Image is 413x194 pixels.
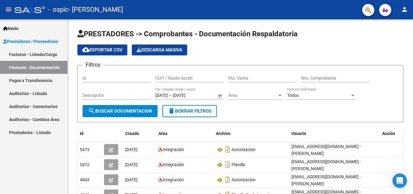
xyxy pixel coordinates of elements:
[291,174,361,186] span: [EMAIL_ADDRESS][DOMAIN_NAME] - [PERSON_NAME]
[380,127,410,140] datatable-header-cell: Acción
[168,108,211,114] span: Borrar Filtros
[80,177,89,182] span: 4843
[224,145,232,154] i: Descargar documento
[80,147,89,152] span: 5473
[287,93,299,98] span: Todos
[217,93,223,99] button: Open calendar
[291,144,361,156] span: [EMAIL_ADDRESS][DOMAIN_NAME] - [PERSON_NAME]
[232,178,255,182] span: Autorizacion
[162,105,217,117] button: Borrar Filtros
[5,6,12,13] mat-icon: menu
[232,163,245,167] span: Planilla
[83,105,158,117] button: Buscar Documentacion
[224,175,232,185] i: Descargar documento
[69,3,123,16] span: - [PERSON_NAME]
[169,93,172,98] span: –
[158,131,167,136] span: Area
[77,30,298,38] span: PRESTADORES -> Comprobantes - Documentación Respaldatoria
[289,127,380,140] datatable-header-cell: Usuario
[155,93,168,98] input: Fecha inicio
[123,127,156,140] datatable-header-cell: Creado
[3,38,58,45] span: Prestadores / Proveedores
[224,160,232,169] i: Descargar documento
[382,131,395,136] span: Acción
[48,3,69,16] span: - ospic
[88,108,152,114] span: Buscar Documentacion
[125,147,138,152] span: [DATE]
[291,159,361,171] span: [EMAIL_ADDRESS][DOMAIN_NAME] - [PERSON_NAME]
[82,46,89,53] mat-icon: cloud_download
[88,107,95,114] mat-icon: search
[132,44,187,55] button: Descarga Masiva
[80,131,83,136] span: Id
[125,162,138,167] span: [DATE]
[137,47,182,53] span: Descarga Masiva
[125,177,138,182] span: [DATE]
[80,162,89,167] span: 5472
[168,107,175,114] mat-icon: delete
[228,93,277,98] span: Área
[216,131,230,136] span: Archivo
[83,61,103,69] h3: Filtros
[163,162,184,167] span: Integración
[401,6,408,13] mat-icon: person
[125,131,139,136] span: Creado
[163,177,184,182] span: Integración
[173,93,203,98] input: Fecha fin
[213,127,289,140] datatable-header-cell: Archivo
[156,127,213,140] datatable-header-cell: Area
[163,147,184,152] span: Integración
[3,25,18,32] span: Inicio
[77,44,127,55] button: Exportar CSV
[77,127,102,140] datatable-header-cell: Id
[82,47,122,53] span: Exportar CSV
[132,44,187,55] app-download-masive: Descarga masiva de comprobantes (adjuntos)
[232,147,255,152] span: Autorizacion
[291,131,306,136] span: Usuario
[392,173,407,188] div: Open Intercom Messenger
